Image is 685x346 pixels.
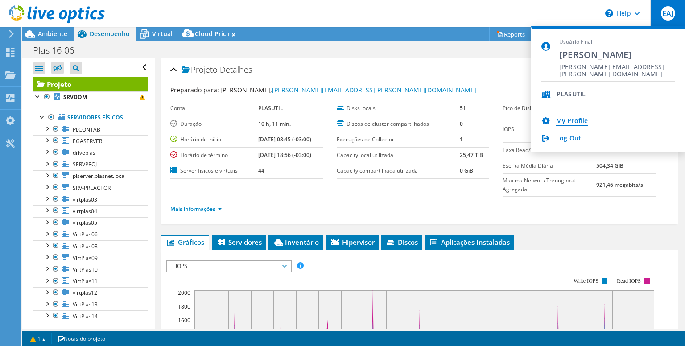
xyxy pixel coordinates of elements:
a: VirtPlas14 [33,310,148,322]
b: 921,46 megabits/s [596,181,643,189]
a: virtplas03 [33,194,148,205]
label: Preparado para: [170,86,219,94]
a: Servidores físicos [33,112,148,124]
a: VirtPlas13 [33,299,148,310]
b: PLASUTIL [258,104,283,112]
a: Reports [489,27,532,41]
span: VirtPlas11 [73,277,98,285]
text: 1600 [178,317,190,324]
a: [PERSON_NAME][EMAIL_ADDRESS][PERSON_NAME][DOMAIN_NAME] [272,86,476,94]
span: Projeto [182,66,218,74]
label: Capacity local utilizada [337,151,460,160]
a: 1 [24,333,52,344]
a: virtplas04 [33,205,148,217]
span: driveplas [73,149,95,157]
span: virtplas05 [73,219,97,227]
b: 51 [460,104,466,112]
a: Log Out [556,135,581,143]
span: [PERSON_NAME][EMAIL_ADDRESS][PERSON_NAME][DOMAIN_NAME] [559,63,675,72]
a: driveplas [33,147,148,158]
span: SRV-PREACTOR [73,184,111,192]
span: Servidores [216,238,262,247]
label: Escrita Média Diária [503,161,596,170]
text: 1800 [178,303,190,310]
label: Pico de Disk Throughput [503,104,596,113]
span: EGASERVER [73,137,102,145]
span: virtplas12 [73,289,97,297]
span: [PERSON_NAME], [220,86,476,94]
a: Notas do projeto [51,333,111,344]
span: Virtual [152,29,173,38]
span: VirtPlas13 [73,301,98,308]
a: SRVDOM [33,91,148,103]
label: Discos de cluster compartilhados [337,119,460,128]
span: VirtPlas10 [73,266,98,273]
b: SRVDOM [63,93,87,101]
b: 25,47 TiB [460,151,483,159]
a: VirtPlas11 [33,276,148,287]
span: VirtPlas14 [73,313,98,320]
a: virtplas12 [33,287,148,299]
label: Horário de início [170,135,258,144]
span: Aplicações Instaladas [429,238,510,247]
label: Maxima Network Throughput Agregada [503,176,596,194]
svg: \n [605,9,613,17]
span: Desempenho [90,29,130,38]
span: Inventário [273,238,319,247]
span: Hipervisor [330,238,375,247]
b: [DATE] 18:56 (-03:00) [258,151,311,159]
a: VirtPlas06 [33,229,148,240]
span: PLCONTAB [73,126,100,133]
a: Projeto [33,77,148,91]
span: IOPS [171,261,286,272]
a: Mais informações [170,205,222,213]
span: Detalhes [220,64,252,75]
span: virtplas04 [73,207,97,215]
a: VirtPlas08 [33,240,148,252]
a: VirtPlas10 [33,264,148,275]
b: 44 [258,167,264,174]
span: VirtPlas08 [73,243,98,250]
a: SRV-PREACTOR [33,182,148,194]
text: Write IOPS [574,278,598,284]
label: IOPS [503,125,596,134]
label: Conta [170,104,258,113]
span: EAJ [661,6,675,21]
a: SERVPROJ [33,159,148,170]
span: VirtPlas09 [73,254,98,262]
span: SERVPROJ [73,161,97,168]
span: [PERSON_NAME] [559,49,675,61]
b: 10 h, 11 min. [258,120,291,128]
text: 2000 [178,289,190,297]
span: Usuário Final [559,38,675,46]
label: Capacity compartilhada utilizada [337,166,460,175]
text: Read IOPS [617,278,641,284]
label: Disks locais [337,104,460,113]
b: 34% Read / 66% Write [596,146,652,154]
label: Horário de término [170,151,258,160]
a: EGASERVER [33,135,148,147]
a: virtplas05 [33,217,148,229]
a: VirtPlas09 [33,252,148,264]
span: Cloud Pricing [195,29,235,38]
h1: Plas 16-06 [29,45,88,55]
span: Discos [386,238,418,247]
span: Gráficos [166,238,204,247]
label: Taxa Read/Write [503,146,596,155]
span: virtplas03 [73,196,97,203]
label: Server físicos e virtuais [170,166,258,175]
b: 1 [460,136,463,143]
label: Duração [170,119,258,128]
a: plserver.plasnet.local [33,170,148,182]
label: Execuções de Collector [337,135,460,144]
b: [DATE] 08:45 (-03:00) [258,136,311,143]
b: 0 GiB [460,167,473,174]
span: VirtPlas06 [73,231,98,238]
span: Ambiente [38,29,67,38]
span: plserver.plasnet.local [73,172,126,180]
a: PLCONTAB [33,124,148,135]
b: 504,34 GiB [596,162,623,169]
a: My Profile [556,117,588,126]
div: PLASUTIL [557,91,586,99]
b: 0 [460,120,463,128]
